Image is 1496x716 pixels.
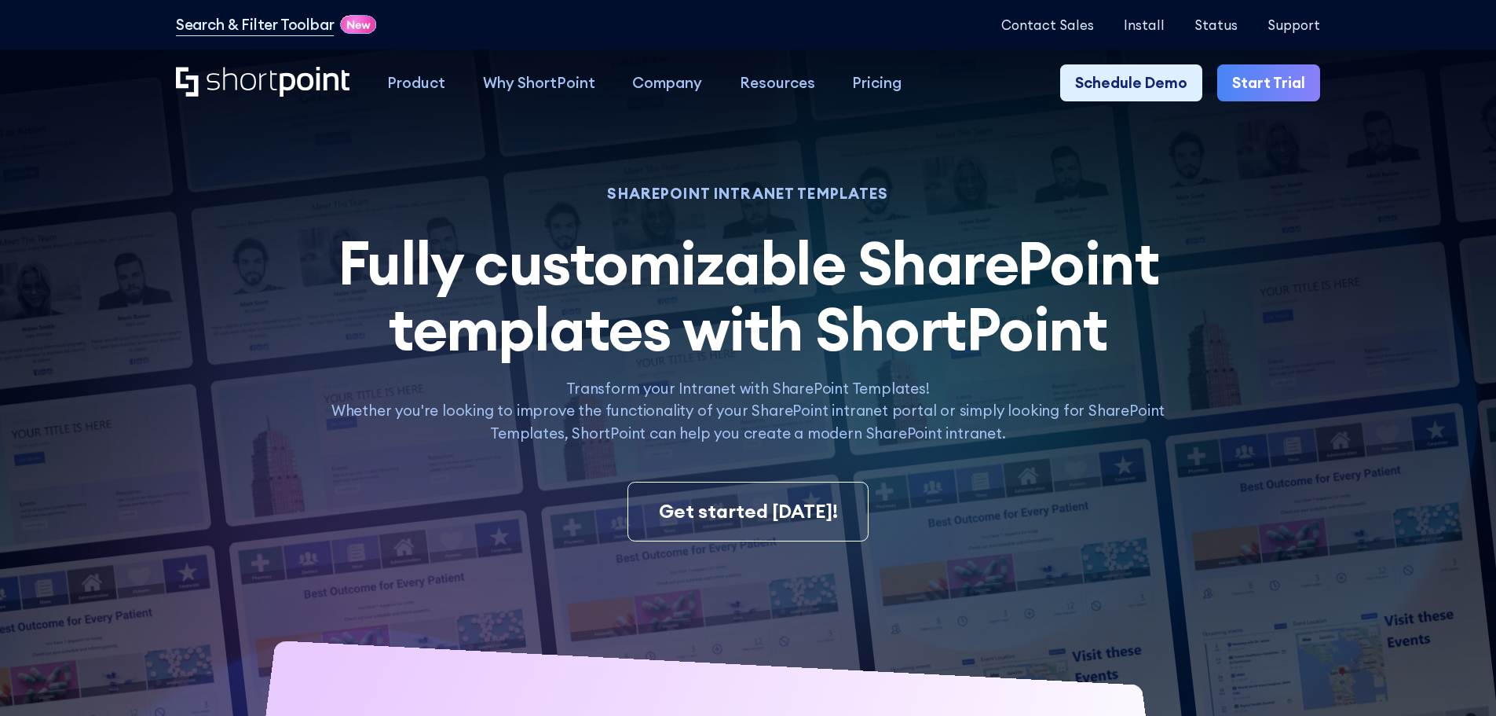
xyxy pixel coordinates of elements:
a: Schedule Demo [1060,64,1202,102]
a: Contact Sales [1001,17,1094,32]
div: Pricing [852,72,902,94]
a: Why ShortPoint [464,64,614,102]
a: Resources [721,64,834,102]
div: Product [387,72,445,94]
a: Home [176,67,349,99]
a: Start Trial [1217,64,1320,102]
div: Get started [DATE]! [659,498,838,526]
a: Get started [DATE]! [627,482,868,542]
h1: SHAREPOINT INTRANET TEMPLATES [310,187,1185,200]
a: Support [1267,17,1320,32]
div: Company [632,72,702,94]
a: Status [1194,17,1238,32]
span: Fully customizable SharePoint templates with ShortPoint [338,225,1159,366]
div: Resources [740,72,815,94]
a: Install [1124,17,1165,32]
p: Transform your Intranet with SharePoint Templates! Whether you're looking to improve the function... [310,377,1185,445]
a: Pricing [834,64,921,102]
a: Search & Filter Toolbar [176,13,335,36]
a: Company [613,64,721,102]
div: Why ShortPoint [483,72,595,94]
a: Product [368,64,464,102]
